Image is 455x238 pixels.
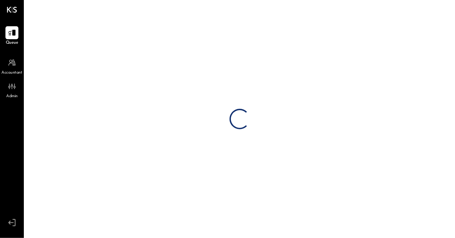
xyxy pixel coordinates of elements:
[0,80,23,100] a: Admin
[0,56,23,76] a: Accountant
[6,93,18,100] span: Admin
[6,40,18,46] span: Queue
[0,26,23,46] a: Queue
[2,70,22,76] span: Accountant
